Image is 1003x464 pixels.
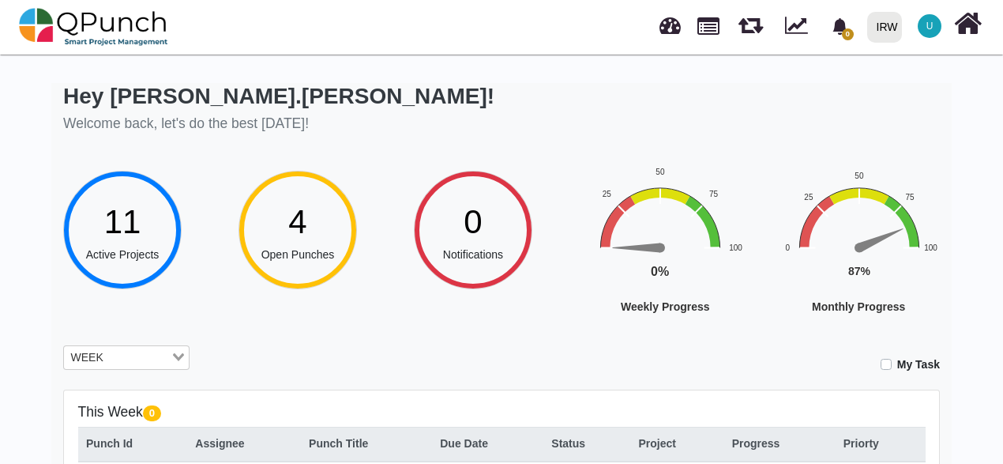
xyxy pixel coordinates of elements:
[908,1,951,51] a: U
[697,10,719,35] span: Projects
[777,1,822,53] div: Dynamic Report
[786,243,791,251] text: 0
[19,3,168,51] img: qpunch-sp.fa6292f.png
[67,349,107,367] span: WEEK
[108,349,169,367] input: Search for option
[464,203,482,240] span: 0
[897,356,940,373] label: My Task
[86,248,160,261] span: Active Projects
[924,243,937,251] text: 100
[288,203,306,240] span: 4
[858,224,905,251] path: 87 %. Speed.
[918,14,941,38] span: Usman.ali
[905,192,915,201] text: 75
[589,165,834,361] svg: Interactive chart
[603,190,612,198] text: 25
[309,436,423,452] div: Punch Title
[63,83,494,110] h2: Hey [PERSON_NAME].[PERSON_NAME]!
[738,8,763,34] span: Releases
[832,18,848,35] svg: bell fill
[855,172,864,180] text: 50
[63,345,190,371] div: Search for option
[848,265,871,277] text: 87%
[621,300,710,313] text: Weekly Progress
[659,9,681,33] span: Dashboard
[732,436,827,452] div: Progress
[926,21,934,31] span: U
[86,436,178,452] div: Punch Id
[104,203,141,240] span: 11
[143,406,161,421] span: 0
[709,190,719,198] text: 75
[651,265,669,278] text: 0%
[613,243,660,252] path: 0 %. Speed.
[443,248,503,261] span: Notifications
[589,165,834,361] div: Weekly Progress. Highcharts interactive chart.
[195,436,292,452] div: Assignee
[551,436,622,452] div: Status
[78,404,926,421] h5: This Week
[822,1,861,51] a: bell fill0
[656,168,665,176] text: 50
[63,115,494,132] h5: Welcome back, let's do the best [DATE]!
[804,192,813,201] text: 25
[638,436,715,452] div: Project
[826,12,854,40] div: Notification
[877,13,898,41] div: IRW
[729,243,742,251] text: 100
[812,300,905,313] text: Monthly Progress
[261,248,335,261] span: Open Punches
[860,1,908,53] a: IRW
[954,9,982,39] i: Home
[842,28,854,40] span: 0
[843,436,917,452] div: Priorty
[440,436,535,452] div: Due Date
